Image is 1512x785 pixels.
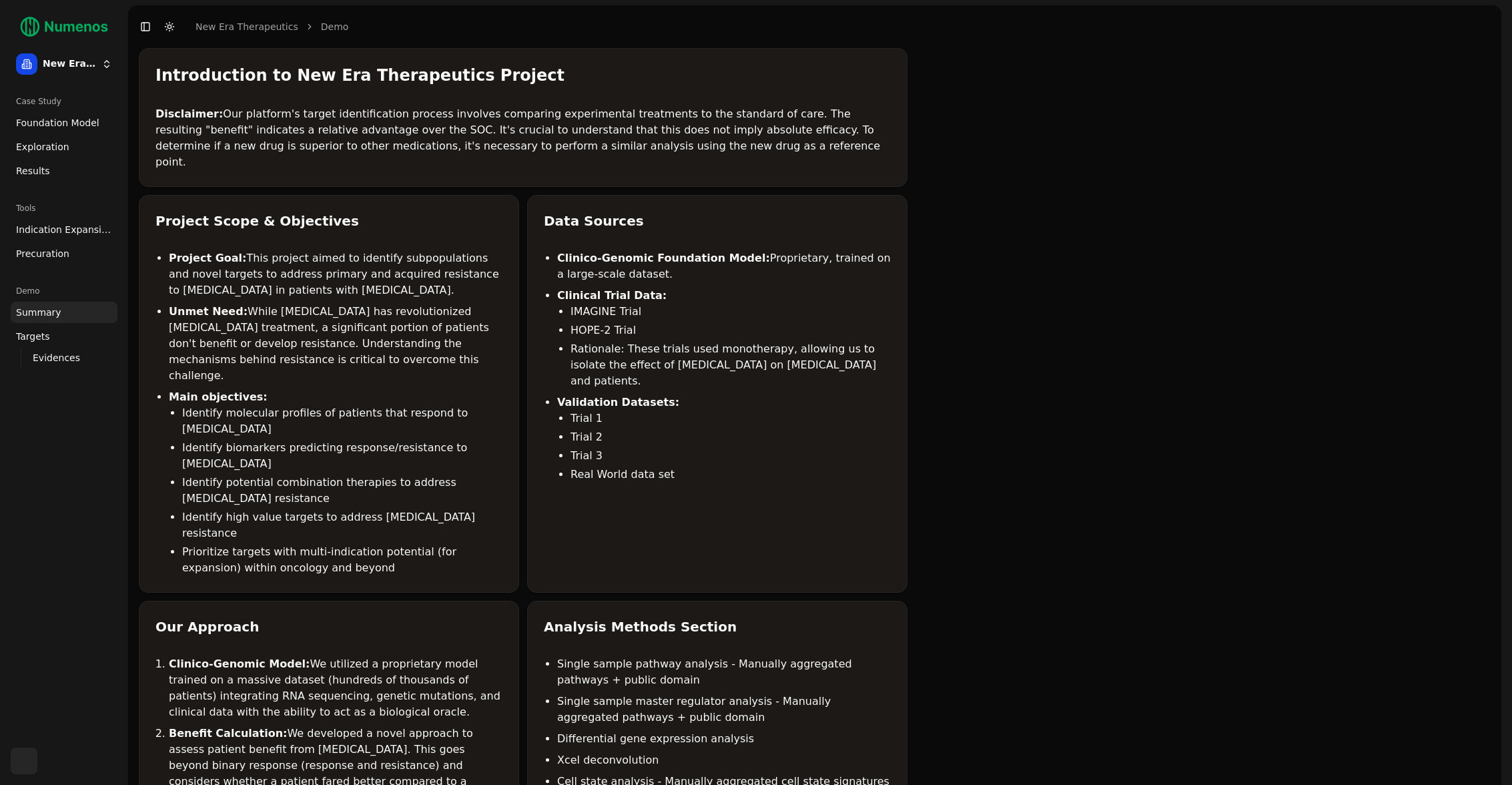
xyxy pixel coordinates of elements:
div: Tools [11,198,117,219]
a: Demo [321,20,349,33]
strong: Clinico-Genomic Foundation Model: [557,252,770,264]
div: Introduction to New Era Therapeutics Project [155,65,891,86]
li: Identify high value targets to address [MEDICAL_DATA] resistance [182,509,502,541]
a: Foundation Model [11,112,117,134]
span: Evidences [33,351,80,364]
div: Demo [11,280,117,302]
a: Targets [11,326,117,347]
li: This project aimed to identify subpopulations and novel targets to address primary and acquired r... [169,250,502,298]
div: Data Sources [544,212,891,230]
a: Evidences [27,348,101,367]
a: Indication Expansion [11,219,117,240]
button: New Era Therapeutics [11,48,117,80]
li: Identify biomarkers predicting response/resistance to [MEDICAL_DATA] [182,440,502,472]
span: Foundation Model [16,116,99,129]
li: Prioritize targets with multi-indication potential (for expansion) within oncology and beyond [182,544,502,576]
nav: breadcrumb [196,20,348,33]
li: Differential gene expression analysis [557,731,891,747]
span: Results [16,164,50,178]
strong: Clinico-Genomic Model: [169,658,310,670]
li: Xcel deconvolution [557,752,891,768]
div: Case Study [11,91,117,112]
div: Project Scope & Objectives [155,212,502,230]
li: Trial 1 [571,411,891,427]
strong: Validation Datasets: [557,396,679,409]
span: Precuration [16,247,69,260]
span: Targets [16,330,50,343]
strong: Clinical Trial Data: [557,289,667,302]
li: Identify potential combination therapies to address [MEDICAL_DATA] resistance [182,475,502,507]
span: Indication Expansion [16,223,112,236]
a: Exploration [11,136,117,158]
img: Numenos [11,11,117,43]
span: Exploration [16,140,69,154]
a: Results [11,160,117,182]
a: New Era Therapeutics [196,20,298,33]
p: Our platform's target identification process involves comparing experimental treatments to the st... [155,106,891,170]
strong: Unmet Need: [169,305,248,318]
li: Single sample pathway analysis - Manually aggregated pathways + public domain [557,656,891,688]
strong: Project Goal: [169,252,246,264]
div: Our Approach [155,617,502,636]
li: Trial 2 [571,429,891,445]
strong: Benefit Calculation: [169,727,287,740]
li: HOPE-2 Trial [571,322,891,338]
span: New Era Therapeutics [43,58,96,70]
li: Proprietary, trained on a large-scale dataset. [557,250,891,282]
span: Summary [16,306,61,319]
div: Analysis Methods Section [544,617,891,636]
strong: Main objectives: [169,390,268,403]
a: Summary [11,302,117,323]
li: Real World data set [571,467,891,483]
li: While [MEDICAL_DATA] has revolutionized [MEDICAL_DATA] treatment, a significant portion of patien... [169,304,502,384]
li: Single sample master regulator analysis - Manually aggregated pathways + public domain [557,694,891,726]
li: We utilized a proprietary model trained on a massive dataset (hundreds of thousands of patients) ... [169,656,502,720]
li: Trial 3 [571,448,891,464]
a: Precuration [11,243,117,264]
li: IMAGINE Trial [571,304,891,320]
strong: Disclaimer: [155,107,223,120]
li: Rationale: These trials used monotherapy, allowing us to isolate the effect of [MEDICAL_DATA] on ... [571,341,891,389]
li: Identify molecular profiles of patients that respond to [MEDICAL_DATA] [182,405,502,437]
